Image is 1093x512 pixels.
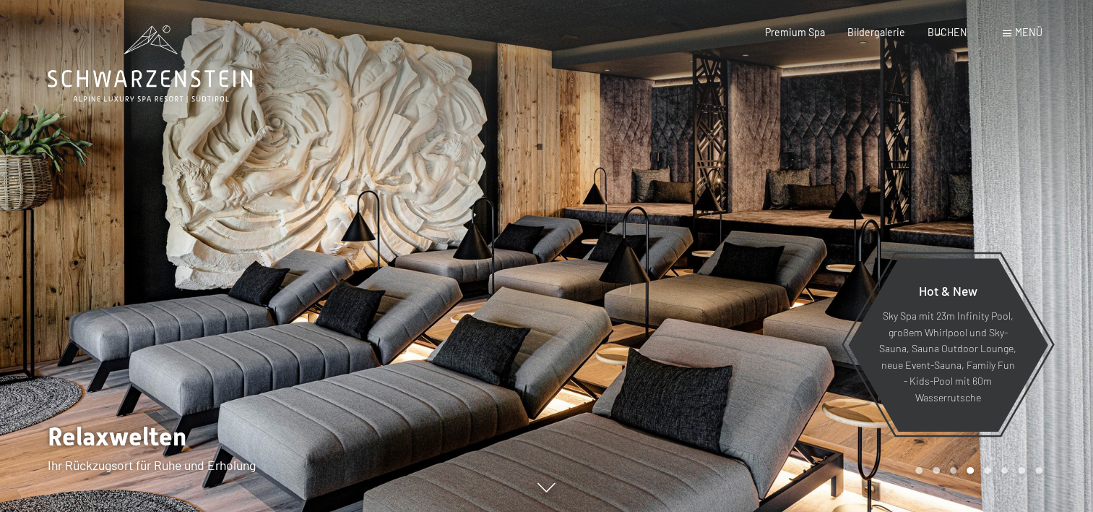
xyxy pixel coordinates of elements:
a: Premium Spa [765,26,825,38]
a: BUCHEN [928,26,967,38]
div: Carousel Page 3 [950,467,957,474]
div: Carousel Page 5 [984,467,991,474]
span: Hot & New [918,283,977,299]
div: Carousel Page 4 (Current Slide) [967,467,974,474]
p: Sky Spa mit 23m Infinity Pool, großem Whirlpool und Sky-Sauna, Sauna Outdoor Lounge, neue Event-S... [878,309,1016,406]
div: Carousel Page 8 [1035,467,1042,474]
div: Carousel Page 7 [1018,467,1025,474]
div: Carousel Pagination [910,467,1042,474]
a: Bildergalerie [847,26,905,38]
div: Carousel Page 2 [933,467,940,474]
div: Carousel Page 6 [1001,467,1008,474]
span: Menü [1015,26,1042,38]
a: Hot & New Sky Spa mit 23m Infinity Pool, großem Whirlpool und Sky-Sauna, Sauna Outdoor Lounge, ne... [847,257,1048,432]
div: Carousel Page 1 [915,467,923,474]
